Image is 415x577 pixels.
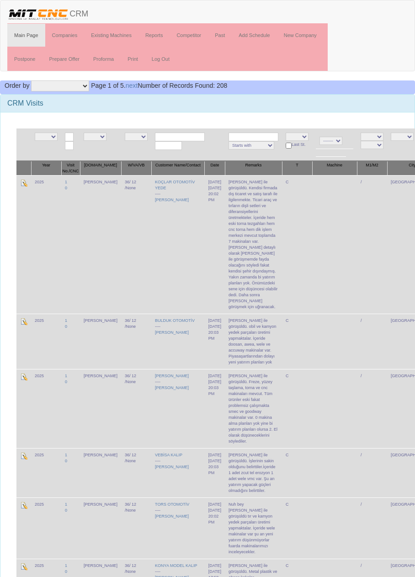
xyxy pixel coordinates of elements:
[80,369,121,448] td: [PERSON_NAME]
[65,563,67,568] a: 1
[205,497,225,559] td: [DATE]
[170,24,208,47] a: Competitor
[65,459,67,463] a: 0
[65,502,67,507] a: 1
[31,369,61,448] td: 2025
[155,502,189,507] a: TORS OTOMOTİV
[282,175,312,314] td: C
[20,563,27,570] img: Edit
[357,497,387,559] td: /
[208,324,221,342] div: [DATE] 20:03 PM
[31,161,61,176] th: Year
[7,48,42,70] a: Postpone
[80,161,121,176] th: [DOMAIN_NAME]
[121,497,151,559] td: 36/ 12 /None
[20,318,27,325] img: Edit
[126,82,138,89] a: next
[205,369,225,448] td: [DATE]
[7,7,69,21] img: header.png
[205,161,225,176] th: Date
[225,161,282,176] th: Remarks
[357,314,387,369] td: /
[312,161,357,176] th: Machine
[155,514,189,518] a: [PERSON_NAME]
[282,448,312,497] td: C
[232,24,277,47] a: Add Schedule
[357,369,387,448] td: /
[31,448,61,497] td: 2025
[208,379,221,397] div: [DATE] 20:03 PM
[121,448,151,497] td: 36/ 12 /None
[42,48,86,70] a: Prepare Offer
[151,369,205,448] td: ----
[20,452,27,459] img: Edit
[155,465,189,469] a: [PERSON_NAME]
[282,497,312,559] td: C
[0,0,95,23] a: CRM
[205,448,225,497] td: [DATE]
[151,448,205,497] td: ----
[80,497,121,559] td: [PERSON_NAME]
[151,175,205,314] td: ----
[31,314,61,369] td: 2025
[208,458,221,476] div: [DATE] 20:03 PM
[20,179,27,187] img: Edit
[205,314,225,369] td: [DATE]
[205,175,225,314] td: [DATE]
[225,448,282,497] td: [PERSON_NAME] ile görüşüldü. İşlerinin sakin olduğunu belirttiler.İçeride 1 adet zcut tel erozyon...
[65,569,67,574] a: 0
[65,318,67,323] a: 1
[151,497,205,559] td: ----
[80,448,121,497] td: [PERSON_NAME]
[282,314,312,369] td: C
[357,448,387,497] td: /
[225,175,282,314] td: [PERSON_NAME] ile görüşüldü. Kendisi firmada dış ticaret ve satış tarafı ile ilgilenmekte. Ticari...
[65,324,67,329] a: 0
[20,373,27,380] img: Edit
[282,369,312,448] td: C
[151,314,205,369] td: ----
[155,453,182,457] a: VEBİSA KALIP
[225,314,282,369] td: [PERSON_NAME] ile görüşüldü. obil ve kamyon yedek parçaları üretimi yapmaktalar. İçeride doosan, ...
[277,24,324,47] a: New Company
[155,198,189,202] a: [PERSON_NAME]
[65,180,67,184] a: 1
[208,508,221,525] div: [DATE] 20:02 PM
[65,379,67,384] a: 0
[91,82,126,89] span: Page 1 of 5.
[282,161,312,176] th: T
[225,369,282,448] td: [PERSON_NAME] ile görüşüldü. Freze, yüzey taşlama, torna ve cnc makinaları mevcut. Tüm ürünler es...
[86,48,121,70] a: Proforma
[155,180,195,190] a: KOÇLAR OTOMOTİV YEDE
[155,318,195,323] a: BULDUK OTOMOTİV
[31,497,61,559] td: 2025
[65,374,67,378] a: 1
[20,502,27,509] img: Edit
[65,453,67,457] a: 1
[65,508,67,513] a: 0
[121,175,151,314] td: 36/ 12 /None
[121,48,145,70] a: Print
[138,24,170,47] a: Reports
[91,82,227,89] span: Number of Records Found: 208
[155,330,189,335] a: [PERSON_NAME]
[121,369,151,448] td: 36/ 12 /None
[357,161,387,176] th: M1/M2
[121,161,151,176] th: W/VA/VB
[45,24,85,47] a: Companies
[80,314,121,369] td: [PERSON_NAME]
[357,175,387,314] td: /
[31,175,61,314] td: 2025
[151,161,205,176] th: Customer Name/Contact
[65,186,67,190] a: 0
[208,24,232,47] a: Past
[7,24,45,47] a: Main Page
[121,314,151,369] td: 36/ 12 /None
[155,374,189,378] a: [PERSON_NAME]
[155,385,189,390] a: [PERSON_NAME]
[208,185,221,203] div: [DATE] 20:02 PM
[145,48,176,70] a: Log Out
[84,24,138,47] a: Existing Machines
[7,99,408,107] h3: CRM Visits
[225,497,282,559] td: Nuh bey [PERSON_NAME] ile görüşüldü tır ve kamyon yedek parçaları üretimi yapmaktalar. İçeride we...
